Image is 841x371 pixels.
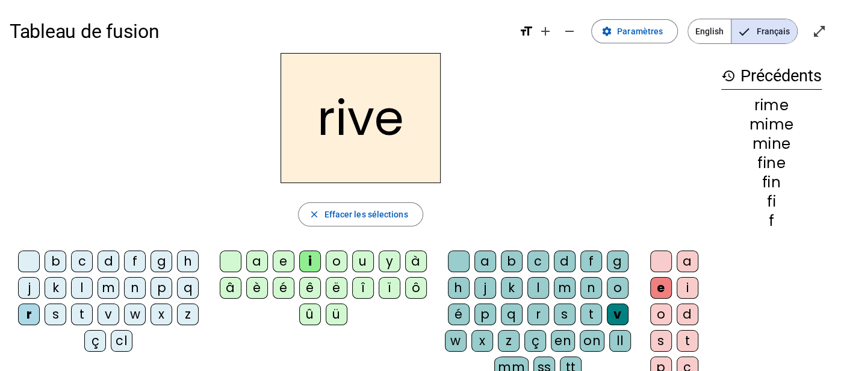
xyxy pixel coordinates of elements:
[177,304,199,325] div: z
[650,330,672,352] div: s
[45,277,66,299] div: k
[501,251,523,272] div: b
[474,251,496,272] div: a
[731,19,797,43] span: Français
[527,304,549,325] div: r
[246,251,268,272] div: a
[617,24,663,39] span: Paramètres
[18,277,40,299] div: j
[609,330,631,352] div: ll
[721,214,822,228] div: f
[326,251,347,272] div: o
[527,277,549,299] div: l
[601,26,612,37] mat-icon: settings
[524,330,546,352] div: ç
[71,251,93,272] div: c
[10,12,509,51] h1: Tableau de fusion
[45,251,66,272] div: b
[721,69,736,83] mat-icon: history
[124,304,146,325] div: w
[326,277,347,299] div: ë
[98,251,119,272] div: d
[650,304,672,325] div: o
[405,277,427,299] div: ô
[721,195,822,209] div: fi
[607,304,628,325] div: v
[650,277,672,299] div: e
[607,251,628,272] div: g
[812,24,827,39] mat-icon: open_in_full
[352,251,374,272] div: u
[677,251,698,272] div: a
[220,277,241,299] div: â
[124,277,146,299] div: n
[501,304,523,325] div: q
[299,251,321,272] div: i
[519,24,533,39] mat-icon: format_size
[352,277,374,299] div: î
[677,277,698,299] div: i
[45,304,66,325] div: s
[721,63,822,90] h3: Précédents
[448,304,470,325] div: é
[580,330,604,352] div: on
[71,277,93,299] div: l
[554,277,576,299] div: m
[591,19,678,43] button: Paramètres
[580,251,602,272] div: f
[554,251,576,272] div: d
[324,207,408,222] span: Effacer les sélections
[721,117,822,132] div: mime
[18,304,40,325] div: r
[557,19,582,43] button: Diminuer la taille de la police
[299,304,321,325] div: û
[687,19,798,44] mat-button-toggle-group: Language selection
[379,251,400,272] div: y
[281,53,441,183] h2: rive
[580,304,602,325] div: t
[551,330,575,352] div: en
[445,330,467,352] div: w
[471,330,493,352] div: x
[474,277,496,299] div: j
[84,330,106,352] div: ç
[448,277,470,299] div: h
[607,277,628,299] div: o
[721,98,822,113] div: rime
[721,175,822,190] div: fin
[308,209,319,220] mat-icon: close
[721,137,822,151] div: mine
[298,202,423,226] button: Effacer les sélections
[177,251,199,272] div: h
[474,304,496,325] div: p
[498,330,520,352] div: z
[688,19,731,43] span: English
[580,277,602,299] div: n
[177,277,199,299] div: q
[527,251,549,272] div: c
[273,251,294,272] div: e
[124,251,146,272] div: f
[71,304,93,325] div: t
[326,304,347,325] div: ü
[98,304,119,325] div: v
[98,277,119,299] div: m
[151,304,172,325] div: x
[151,277,172,299] div: p
[151,251,172,272] div: g
[721,156,822,170] div: fine
[299,277,321,299] div: ê
[379,277,400,299] div: ï
[677,330,698,352] div: t
[246,277,268,299] div: è
[533,19,557,43] button: Augmenter la taille de la police
[807,19,831,43] button: Entrer en plein écran
[273,277,294,299] div: é
[111,330,132,352] div: cl
[405,251,427,272] div: à
[562,24,577,39] mat-icon: remove
[554,304,576,325] div: s
[538,24,553,39] mat-icon: add
[677,304,698,325] div: d
[501,277,523,299] div: k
